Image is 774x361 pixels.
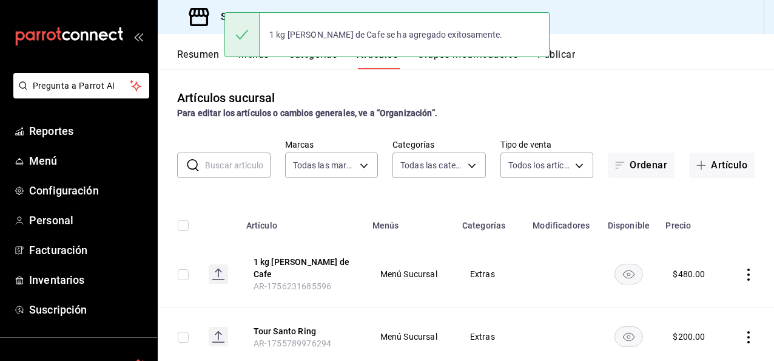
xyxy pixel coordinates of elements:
span: Extras [470,270,510,278]
span: AR-1755789976294 [254,339,331,348]
button: Ordenar [608,153,675,178]
span: Suscripción [29,301,147,318]
th: Precio [658,202,726,241]
span: AR-1756231685596 [254,281,331,291]
span: Facturación [29,242,147,258]
input: Buscar artículo [205,153,271,177]
div: $ 200.00 [673,331,705,343]
span: Personal [29,212,147,229]
div: $ 480.00 [673,268,705,280]
button: actions [742,269,755,281]
button: open_drawer_menu [133,32,143,41]
button: Artículo [689,153,755,178]
span: Menú [29,153,147,169]
span: Inventarios [29,272,147,288]
strong: Para editar los artículos o cambios generales, ve a “Organización”. [177,108,437,118]
button: availability-product [614,326,643,347]
th: Menús [365,202,455,241]
button: Pregunta a Parrot AI [13,73,149,98]
th: Disponible [599,202,659,241]
span: Extras [470,332,510,341]
button: Resumen [177,49,219,69]
button: edit-product-location [254,256,351,280]
button: Publicar [537,49,575,69]
div: Artículos sucursal [177,89,275,107]
span: Reportes [29,123,147,139]
span: Todos los artículos [508,159,571,171]
div: 1 kg [PERSON_NAME] de Cafe se ha agregado exitosamente. [260,21,512,48]
a: Pregunta a Parrot AI [8,88,149,101]
th: Modificadores [525,202,599,241]
button: actions [742,331,755,343]
span: Configuración [29,182,147,199]
div: navigation tabs [177,49,774,69]
button: edit-product-location [254,325,351,337]
label: Marcas [285,140,379,149]
span: Pregunta a Parrot AI [33,80,130,92]
span: Todas las categorías, Sin categoría [400,159,463,171]
th: Categorías [455,202,525,241]
label: Categorías [392,140,486,149]
span: Menú Sucursal [380,332,440,341]
span: Todas las marcas, Sin marca [293,159,356,171]
label: Tipo de venta [500,140,594,149]
button: availability-product [614,264,643,284]
h3: Sucursal: Delica (CDMX) [211,10,329,24]
span: Menú Sucursal [380,270,440,278]
th: Artículo [239,202,365,241]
